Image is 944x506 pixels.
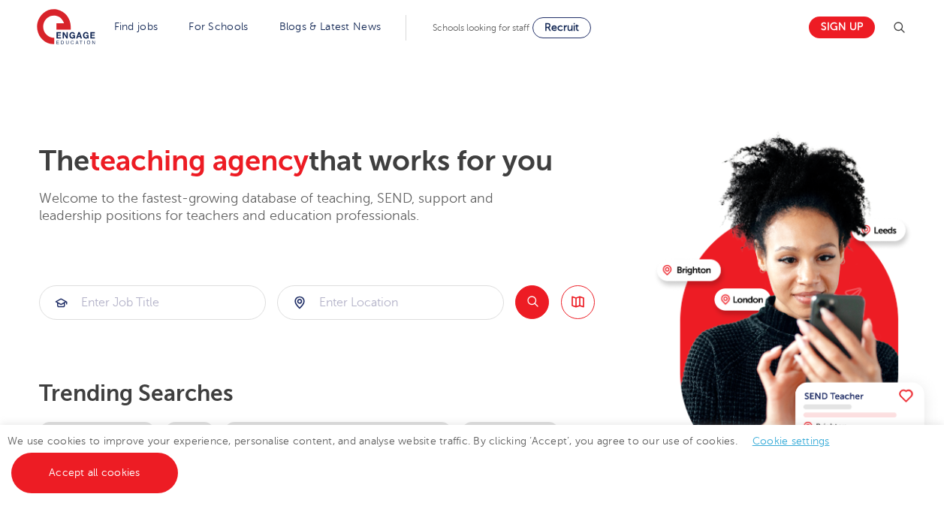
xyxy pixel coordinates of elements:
a: For Schools [188,21,248,32]
a: Find jobs [114,21,158,32]
span: teaching agency [89,145,309,177]
a: Accept all cookies [11,453,178,493]
a: Cookie settings [752,435,830,447]
div: Submit [39,285,266,320]
p: Welcome to the fastest-growing database of teaching, SEND, support and leadership positions for t... [39,190,535,225]
a: Register with us [461,422,559,444]
a: Recruit [532,17,591,38]
a: SEND [164,422,215,444]
span: Recruit [544,22,579,33]
a: Teaching Vacancies [39,422,155,444]
a: Sign up [809,17,875,38]
span: Schools looking for staff [433,23,529,33]
img: Engage Education [37,9,95,47]
span: We use cookies to improve your experience, personalise content, and analyse website traffic. By c... [8,435,845,478]
input: Submit [278,286,503,319]
button: Search [515,285,549,319]
input: Submit [40,286,265,319]
h2: The that works for you [39,144,645,179]
div: Submit [277,285,504,320]
a: Benefits of working with Engage Education [224,422,452,444]
p: Trending searches [39,380,645,407]
a: Blogs & Latest News [279,21,382,32]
